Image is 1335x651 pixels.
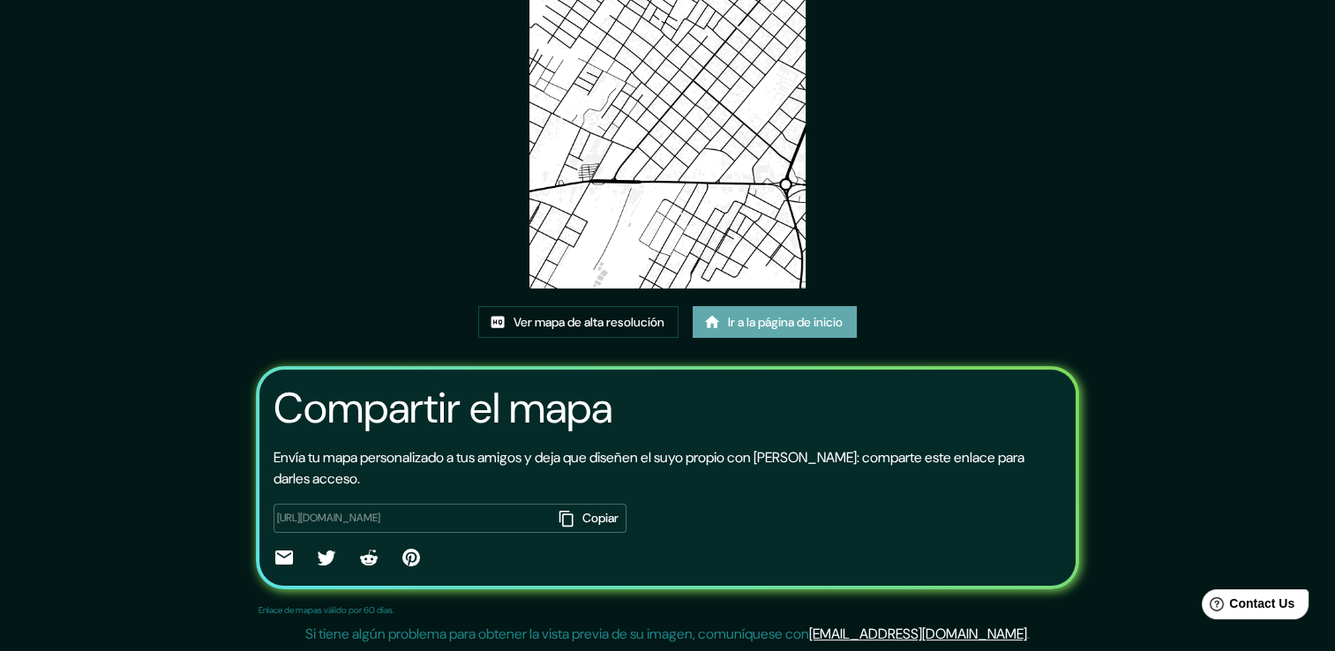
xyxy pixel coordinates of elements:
p: Envía tu mapa personalizado a tus amigos y deja que diseñen el suyo propio con [PERSON_NAME]: com... [274,447,1061,490]
font: Copiar [582,507,619,529]
font: Ir a la página de inicio [728,311,843,333]
a: Ir a la página de inicio [693,306,857,339]
iframe: Help widget launcher [1178,582,1316,632]
p: Si tiene algún problema para obtener la vista previa de su imagen, comuníquese con . [305,624,1030,645]
font: Ver mapa de alta resolución [514,311,664,333]
h3: Compartir el mapa [274,384,612,433]
a: Ver mapa de alta resolución [478,306,679,339]
a: [EMAIL_ADDRESS][DOMAIN_NAME] [809,625,1027,643]
p: Enlace de mapas válido por 60 días. [259,603,394,617]
button: Copiar [553,504,626,533]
